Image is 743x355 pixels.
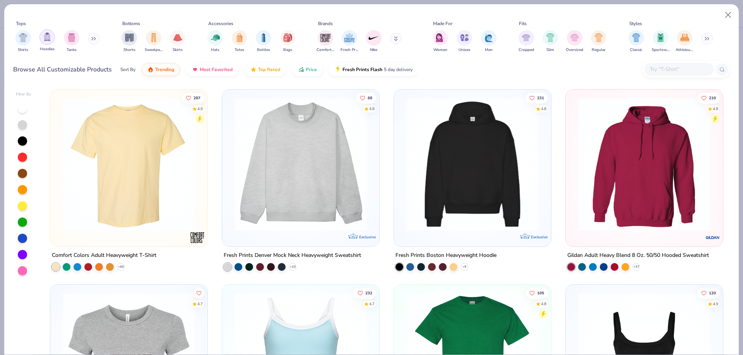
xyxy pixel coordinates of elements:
div: filter for Sportswear [652,30,669,53]
div: filter for Hats [207,30,223,53]
span: Exclusive [359,234,376,239]
img: d4a37e75-5f2b-4aef-9a6e-23330c63bbc0 [543,97,685,231]
div: filter for Unisex [457,30,472,53]
img: Nike Image [368,32,380,44]
div: filter for Nike [366,30,382,53]
div: Gildan Adult Heavy Blend 8 Oz. 50/50 Hooded Sweatshirt [567,251,709,260]
div: Tops [16,20,26,27]
span: Top Rated [258,66,280,73]
div: filter for Classic [628,30,644,53]
div: filter for Bags [280,30,296,53]
span: Classic [630,47,642,53]
span: 210 [709,96,716,100]
input: Try "T-Shirt" [649,65,709,74]
div: filter for Tanks [64,30,79,53]
div: Accessories [208,20,233,27]
button: filter button [122,30,137,53]
div: filter for Cropped [519,30,534,53]
div: Styles [629,20,642,27]
div: Comfort Colors Adult Heavyweight T-Shirt [52,251,156,260]
img: TopRated.gif [250,66,257,73]
img: trending.gif [147,66,154,73]
span: Tanks [67,47,77,53]
button: Trending [142,63,180,76]
span: 5 day delivery [384,65,413,74]
img: Comfort Colors logo [190,230,205,245]
button: filter button [481,30,496,53]
div: 4.8 [541,301,546,307]
img: Cropped Image [522,33,531,42]
button: Like [697,287,720,298]
button: filter button [317,30,334,53]
span: Nike [370,47,377,53]
div: 4.8 [713,106,718,112]
img: Sweatpants Image [149,33,158,42]
span: Shirts [18,47,28,53]
img: Tanks Image [67,33,76,42]
span: Fresh Prints [341,47,358,53]
button: filter button [543,30,558,53]
span: Hoodies [40,46,55,52]
span: Slim [546,47,554,53]
span: Regular [592,47,606,53]
img: Oversized Image [570,33,579,42]
div: filter for Women [433,30,448,53]
div: filter for Shorts [122,30,137,53]
div: 4.8 [541,106,546,112]
span: Sportswear [652,47,669,53]
img: most_fav.gif [192,66,198,73]
img: Unisex Image [460,33,469,42]
button: filter button [280,30,296,53]
button: Like [194,287,205,298]
span: Athleisure [676,47,693,53]
img: Fresh Prints Image [344,32,355,44]
span: Exclusive [531,234,548,239]
button: Most Favorited [186,63,238,76]
span: + 37 [633,265,639,269]
div: Browse All Customizable Products [13,65,112,74]
button: Price [292,63,323,76]
div: filter for Fresh Prints [341,30,358,53]
span: 68 [368,96,372,100]
img: f5d85501-0dbb-4ee4-b115-c08fa3845d83 [230,97,371,231]
span: Oversized [566,47,583,53]
div: filter for Skirts [170,30,185,53]
span: Bottles [257,47,270,53]
div: filter for Comfort Colors [317,30,334,53]
span: Totes [235,47,244,53]
div: filter for Sweatpants [145,30,163,53]
img: Bags Image [283,33,292,42]
span: 287 [194,96,201,100]
span: Most Favorited [200,66,233,73]
div: filter for Athleisure [676,30,693,53]
button: filter button [232,30,247,53]
img: 01756b78-01f6-4cc6-8d8a-3c30c1a0c8ac [574,97,715,231]
div: 4.8 [369,106,375,112]
div: filter for Totes [232,30,247,53]
span: Comfort Colors [317,47,334,53]
div: 4.7 [369,301,375,307]
div: filter for Men [481,30,496,53]
button: Like [526,287,548,298]
button: filter button [64,30,79,53]
button: filter button [591,30,606,53]
button: filter button [15,30,31,53]
button: filter button [170,30,185,53]
img: Women Image [436,33,445,42]
img: flash.gif [335,66,341,73]
img: Gildan logo [705,230,720,245]
span: 120 [709,291,716,295]
span: + 9 [462,265,466,269]
button: filter button [341,30,358,53]
span: Trending [155,66,174,73]
img: Shirts Image [19,33,27,42]
button: Like [354,287,376,298]
img: a90f7c54-8796-4cb2-9d6e-4e9644cfe0fe [371,97,513,231]
div: Brands [318,20,333,27]
span: Hats [211,47,219,53]
span: Cropped [519,47,534,53]
button: Like [182,92,205,103]
img: Skirts Image [173,33,182,42]
button: filter button [39,30,55,53]
button: filter button [566,30,583,53]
